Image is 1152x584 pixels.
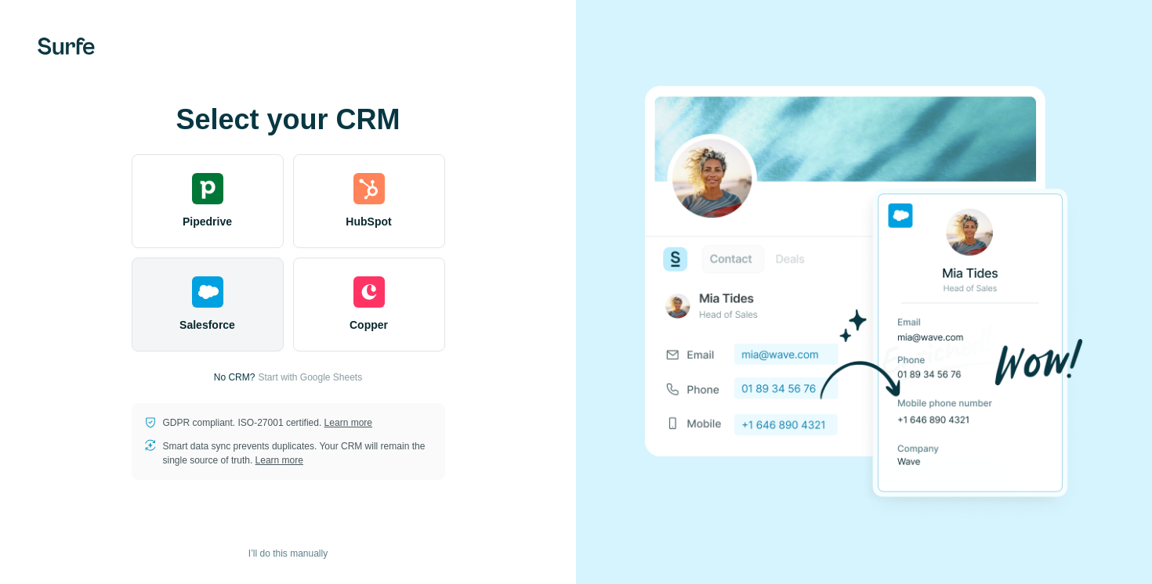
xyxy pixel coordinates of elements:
img: pipedrive's logo [192,173,223,204]
a: Learn more [255,455,303,466]
img: hubspot's logo [353,173,385,204]
p: No CRM? [214,370,255,384]
span: HubSpot [346,214,391,229]
span: Copper [350,317,388,333]
span: Salesforce [179,317,235,333]
img: copper's logo [353,276,385,308]
button: Start with Google Sheets [258,370,362,384]
img: SALESFORCE image [645,59,1084,525]
img: salesforce's logo [192,276,223,308]
span: Pipedrive [183,214,232,229]
p: Smart data sync prevents duplicates. Your CRM will remain the single source of truth. [163,439,433,467]
h1: Select your CRM [132,104,445,135]
img: Surfe's logo [38,38,95,55]
span: I’ll do this manually [248,546,328,561]
a: Learn more [324,417,372,428]
button: I’ll do this manually [237,542,339,565]
p: GDPR compliant. ISO-27001 certified. [163,416,372,430]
